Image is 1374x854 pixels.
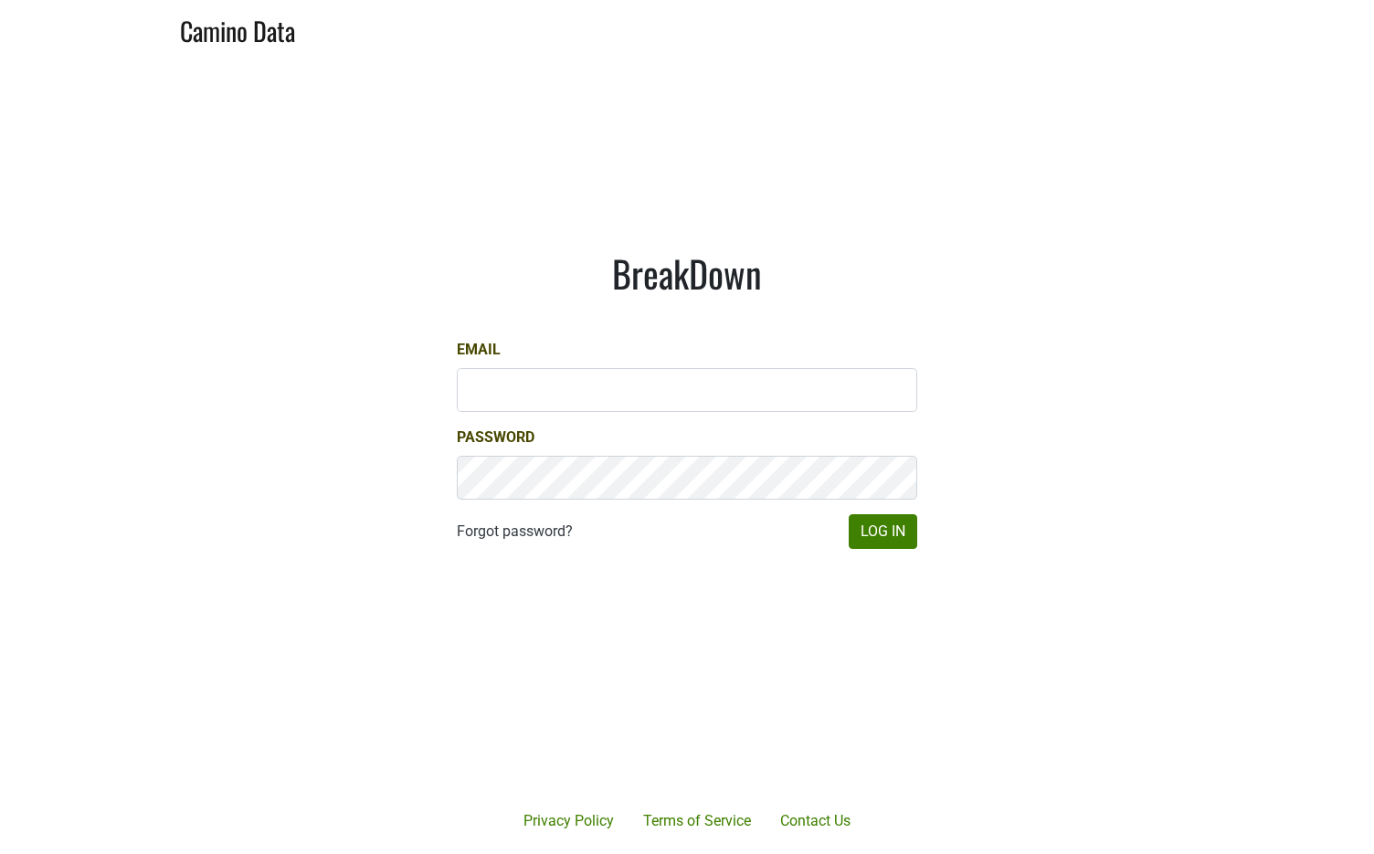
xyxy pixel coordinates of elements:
[849,514,917,549] button: Log In
[457,521,573,543] a: Forgot password?
[509,803,629,839] a: Privacy Policy
[457,251,917,295] h1: BreakDown
[766,803,865,839] a: Contact Us
[180,7,295,50] a: Camino Data
[629,803,766,839] a: Terms of Service
[457,427,534,448] label: Password
[457,339,501,361] label: Email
